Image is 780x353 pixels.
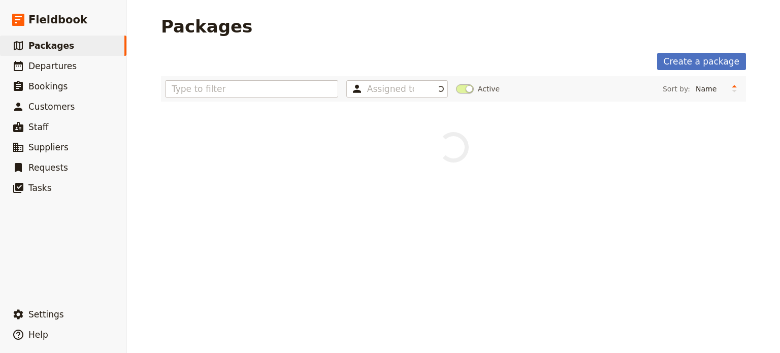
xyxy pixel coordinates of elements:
span: Settings [28,309,64,319]
button: Change sort direction [727,81,742,97]
span: Staff [28,122,49,132]
input: Assigned to [367,83,414,95]
span: Sort by: [663,84,690,94]
span: Customers [28,102,75,112]
a: Create a package [657,53,746,70]
span: Suppliers [28,142,69,152]
span: Tasks [28,183,52,193]
span: Packages [28,41,74,51]
span: Departures [28,61,77,71]
span: Requests [28,163,68,173]
span: Fieldbook [28,12,87,27]
span: Help [28,330,48,340]
input: Type to filter [165,80,338,98]
span: Active [478,84,500,94]
h1: Packages [161,16,252,37]
select: Sort by: [691,81,727,97]
span: Bookings [28,81,68,91]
